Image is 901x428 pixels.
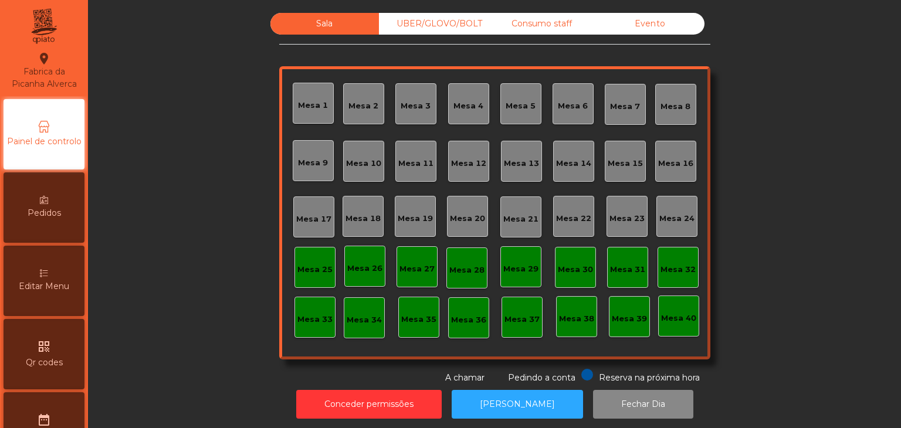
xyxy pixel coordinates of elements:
[298,100,328,111] div: Mesa 1
[297,264,333,276] div: Mesa 25
[401,314,436,325] div: Mesa 35
[503,263,538,275] div: Mesa 29
[659,213,695,225] div: Mesa 24
[7,135,82,148] span: Painel de controlo
[487,13,596,35] div: Consumo staff
[451,314,486,326] div: Mesa 36
[450,213,485,225] div: Mesa 20
[296,390,442,419] button: Conceder permissões
[610,264,645,276] div: Mesa 31
[593,390,693,419] button: Fechar Dia
[449,264,485,276] div: Mesa 28
[347,263,382,274] div: Mesa 26
[401,100,431,112] div: Mesa 3
[346,158,381,169] div: Mesa 10
[37,339,51,354] i: qr_code
[610,101,640,113] div: Mesa 7
[660,264,696,276] div: Mesa 32
[29,6,58,47] img: qpiato
[37,413,51,427] i: date_range
[608,158,643,169] div: Mesa 15
[558,264,593,276] div: Mesa 30
[558,100,588,112] div: Mesa 6
[556,213,591,225] div: Mesa 22
[612,313,647,325] div: Mesa 39
[445,372,485,383] span: A chamar
[26,356,63,369] span: Qr codes
[398,213,433,225] div: Mesa 19
[503,213,538,225] div: Mesa 21
[379,13,487,35] div: UBER/GLOVO/BOLT
[451,158,486,169] div: Mesa 12
[504,158,539,169] div: Mesa 13
[559,313,594,325] div: Mesa 38
[658,158,693,169] div: Mesa 16
[346,213,381,225] div: Mesa 18
[609,213,645,225] div: Mesa 23
[37,52,51,66] i: location_on
[596,13,704,35] div: Evento
[504,314,540,325] div: Mesa 37
[296,213,331,225] div: Mesa 17
[28,207,61,219] span: Pedidos
[506,100,536,112] div: Mesa 5
[298,157,328,169] div: Mesa 9
[556,158,591,169] div: Mesa 14
[660,101,690,113] div: Mesa 8
[399,263,435,275] div: Mesa 27
[453,100,483,112] div: Mesa 4
[348,100,378,112] div: Mesa 2
[599,372,700,383] span: Reserva na próxima hora
[270,13,379,35] div: Sala
[452,390,583,419] button: [PERSON_NAME]
[19,280,69,293] span: Editar Menu
[347,314,382,326] div: Mesa 34
[9,52,79,90] div: Fabrica da Picanha Alverca
[297,314,333,325] div: Mesa 33
[398,158,433,169] div: Mesa 11
[661,312,696,324] div: Mesa 40
[508,372,575,383] span: Pedindo a conta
